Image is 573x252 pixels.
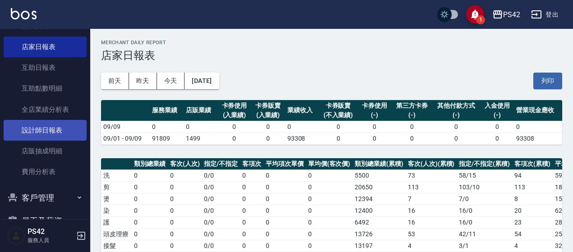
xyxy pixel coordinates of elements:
[101,170,132,181] td: 洗
[240,193,263,205] td: 0
[4,120,87,141] a: 設計師日報表
[132,193,168,205] td: 0
[132,216,168,228] td: 0
[512,240,553,252] td: 4
[202,193,240,205] td: 0 / 0
[514,133,562,144] td: 93308
[306,216,353,228] td: 0
[457,170,512,181] td: 58 / 15
[457,205,512,216] td: 16 / 0
[263,205,306,216] td: 0
[184,100,217,121] th: 店販業績
[168,240,202,252] td: 0
[132,158,168,170] th: 類別總業績
[168,170,202,181] td: 0
[352,158,406,170] th: 類別總業績(累積)
[358,133,392,144] td: 0
[101,49,562,62] h3: 店家日報表
[483,101,512,110] div: 入金使用
[434,101,478,110] div: 其他付款方式
[240,216,263,228] td: 0
[202,205,240,216] td: 0 / 0
[263,181,306,193] td: 0
[202,228,240,240] td: 0 / 0
[406,181,457,193] td: 113
[352,216,406,228] td: 6492
[168,205,202,216] td: 0
[132,170,168,181] td: 0
[514,100,562,121] th: 營業現金應收
[512,181,553,193] td: 113
[360,110,389,120] div: (-)
[319,133,357,144] td: 0
[202,158,240,170] th: 指定/不指定
[240,170,263,181] td: 0
[101,193,132,205] td: 燙
[168,181,202,193] td: 0
[406,216,457,228] td: 16
[240,228,263,240] td: 0
[306,193,353,205] td: 0
[101,40,562,46] h2: Merchant Daily Report
[457,181,512,193] td: 103 / 10
[132,240,168,252] td: 0
[321,101,355,110] div: 卡券販賣
[432,121,481,133] td: 0
[168,193,202,205] td: 0
[202,216,240,228] td: 0 / 0
[457,193,512,205] td: 7 / 0
[4,209,87,233] button: 員工及薪資
[483,110,512,120] div: (-)
[101,133,150,144] td: 09/01 - 09/09
[406,158,457,170] th: 客次(人次)(累積)
[28,236,74,244] p: 服務人員
[101,240,132,252] td: 接髮
[306,240,353,252] td: 0
[306,170,353,181] td: 0
[168,228,202,240] td: 0
[263,170,306,181] td: 0
[168,158,202,170] th: 客次(人次)
[168,216,202,228] td: 0
[101,205,132,216] td: 染
[512,170,553,181] td: 94
[512,228,553,240] td: 54
[4,161,87,182] a: 費用分析表
[352,228,406,240] td: 13726
[220,101,249,110] div: 卡券使用
[457,216,512,228] td: 16 / 0
[306,158,353,170] th: 單均價(客次價)
[285,121,319,133] td: 0
[352,205,406,216] td: 12400
[512,193,553,205] td: 8
[185,73,219,89] button: [DATE]
[393,110,430,120] div: (-)
[101,100,562,145] table: a dense table
[352,170,406,181] td: 5500
[4,37,87,57] a: 店家日報表
[129,73,157,89] button: 昨天
[512,216,553,228] td: 23
[4,186,87,210] button: 客戶管理
[391,133,432,144] td: 0
[4,141,87,161] a: 店販抽成明細
[434,110,478,120] div: (-)
[263,158,306,170] th: 平均項次單價
[406,228,457,240] td: 53
[217,121,251,133] td: 0
[240,181,263,193] td: 0
[101,228,132,240] td: 頭皮理療
[481,121,514,133] td: 0
[202,170,240,181] td: 0 / 0
[352,240,406,252] td: 13197
[321,110,355,120] div: (不入業績)
[263,228,306,240] td: 0
[306,181,353,193] td: 0
[101,181,132,193] td: 剪
[457,228,512,240] td: 42 / 11
[457,158,512,170] th: 指定/不指定(累積)
[533,73,562,89] button: 列印
[202,240,240,252] td: 0 / 0
[150,133,184,144] td: 91809
[240,158,263,170] th: 客項次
